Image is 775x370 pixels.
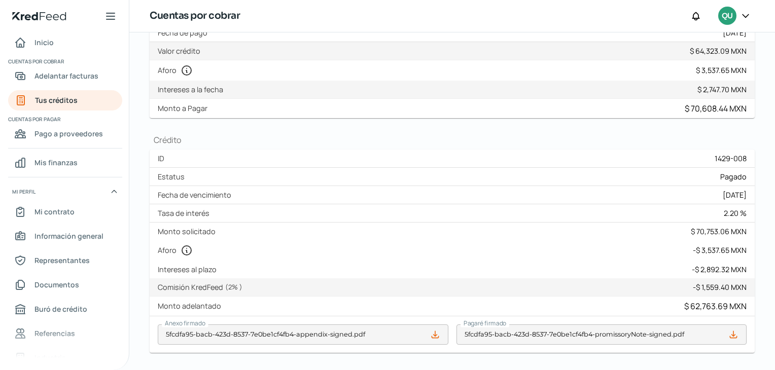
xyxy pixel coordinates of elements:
[696,65,747,75] div: $ 3,537.65 MXN
[720,172,747,181] span: Pagado
[34,36,54,49] span: Inicio
[158,85,227,94] label: Intereses a la fecha
[34,205,75,218] span: Mi contrato
[34,303,87,315] span: Buró de crédito
[158,208,214,218] label: Tasa de interés
[715,154,747,163] div: 1429-008
[684,301,747,312] div: $ 62,763.69 MXN
[723,28,747,38] div: [DATE]
[692,265,747,274] div: - $ 2,892.32 MXN
[8,115,121,124] span: Cuentas por pagar
[12,187,36,196] span: Mi perfil
[691,227,747,236] div: $ 70,753.06 MXN
[8,32,122,53] a: Inicio
[34,156,78,169] span: Mis finanzas
[158,28,212,38] label: Fecha de pago
[158,190,235,200] label: Fecha de vencimiento
[150,9,240,23] h1: Cuentas por cobrar
[34,254,90,267] span: Representantes
[34,327,75,340] span: Referencias
[158,46,204,56] label: Valor crédito
[8,202,122,222] a: Mi contrato
[225,282,242,291] span: ( 2 % )
[8,250,122,271] a: Representantes
[690,46,747,56] div: $ 64,323.09 MXN
[158,301,225,311] label: Monto adelantado
[158,103,212,113] label: Monto a Pagar
[165,319,205,327] span: Anexo firmado
[158,154,168,163] label: ID
[8,275,122,295] a: Documentos
[34,278,79,291] span: Documentos
[158,227,220,236] label: Monto solicitado
[8,57,121,66] span: Cuentas por cobrar
[722,10,732,22] span: QU
[685,103,747,114] div: $ 70,608.44 MXN
[724,208,747,218] div: 2.20 %
[158,172,189,181] label: Estatus
[34,127,103,140] span: Pago a proveedores
[8,90,122,110] a: Tus créditos
[693,282,747,292] div: - $ 1,559.40 MXN
[8,66,122,86] a: Adelantar facturas
[8,226,122,246] a: Información general
[464,319,506,327] span: Pagaré firmado
[723,190,747,200] div: [DATE]
[34,351,66,364] span: Industria
[158,265,221,274] label: Intereses al plazo
[8,299,122,319] a: Buró de crédito
[34,230,103,242] span: Información general
[158,282,246,292] label: Comisión KredFeed
[693,245,747,255] div: - $ 3,537.65 MXN
[8,153,122,173] a: Mis finanzas
[158,64,197,77] label: Aforo
[8,323,122,344] a: Referencias
[34,69,98,82] span: Adelantar facturas
[35,94,78,106] span: Tus créditos
[8,348,122,368] a: Industria
[8,124,122,144] a: Pago a proveedores
[697,85,747,94] div: $ 2,747.70 MXN
[158,244,197,256] label: Aforo
[150,134,755,145] h1: Crédito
